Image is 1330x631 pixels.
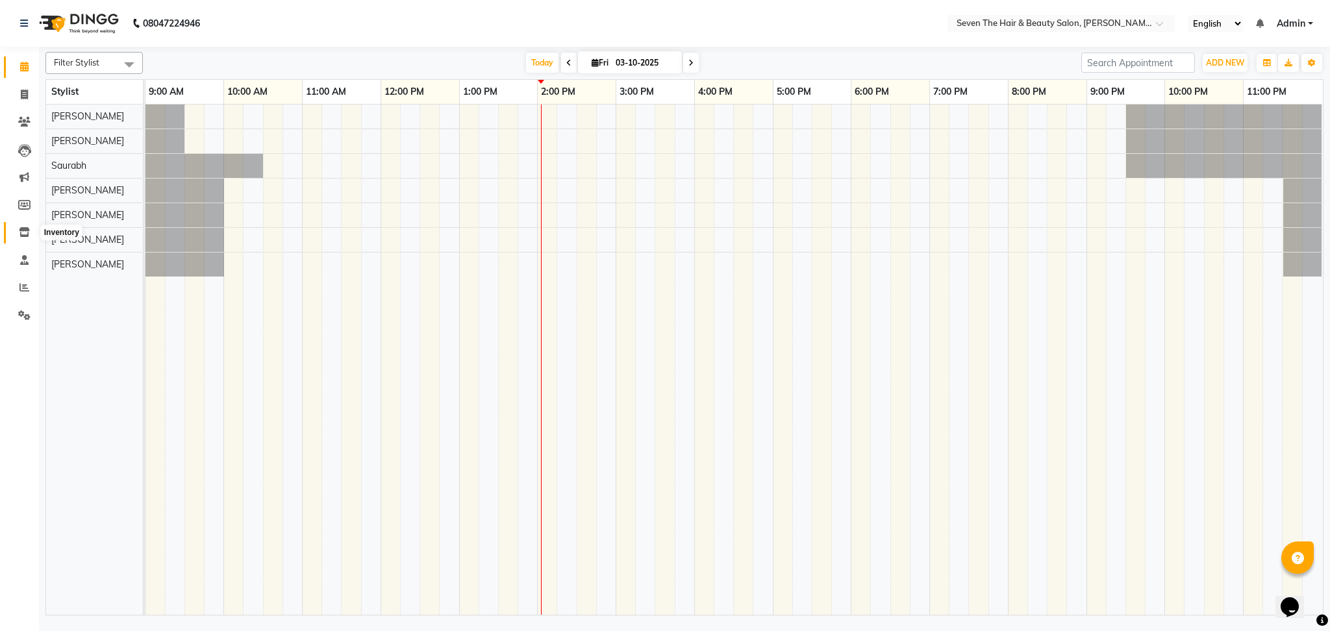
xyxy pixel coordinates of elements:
[51,234,124,245] span: [PERSON_NAME]
[526,53,558,73] span: Today
[930,82,971,101] a: 7:00 PM
[1081,53,1195,73] input: Search Appointment
[1203,54,1248,72] button: ADD NEW
[33,5,122,42] img: logo
[695,82,736,101] a: 4:00 PM
[145,82,187,101] a: 9:00 AM
[773,82,814,101] a: 5:00 PM
[224,82,271,101] a: 10:00 AM
[616,82,657,101] a: 3:00 PM
[51,184,124,196] span: [PERSON_NAME]
[1087,82,1128,101] a: 9:00 PM
[1275,579,1317,618] iframe: chat widget
[54,57,99,68] span: Filter Stylist
[381,82,427,101] a: 12:00 PM
[1244,82,1290,101] a: 11:00 PM
[51,110,124,122] span: [PERSON_NAME]
[1277,17,1305,31] span: Admin
[51,209,124,221] span: [PERSON_NAME]
[41,225,82,241] div: Inventory
[51,160,86,171] span: Saurabh
[612,53,677,73] input: 2025-10-03
[303,82,349,101] a: 11:00 AM
[851,82,892,101] a: 6:00 PM
[588,58,612,68] span: Fri
[1165,82,1211,101] a: 10:00 PM
[1009,82,1049,101] a: 8:00 PM
[51,258,124,270] span: [PERSON_NAME]
[51,86,79,97] span: Stylist
[143,5,200,42] b: 08047224946
[51,135,124,147] span: [PERSON_NAME]
[1206,58,1244,68] span: ADD NEW
[460,82,501,101] a: 1:00 PM
[538,82,579,101] a: 2:00 PM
